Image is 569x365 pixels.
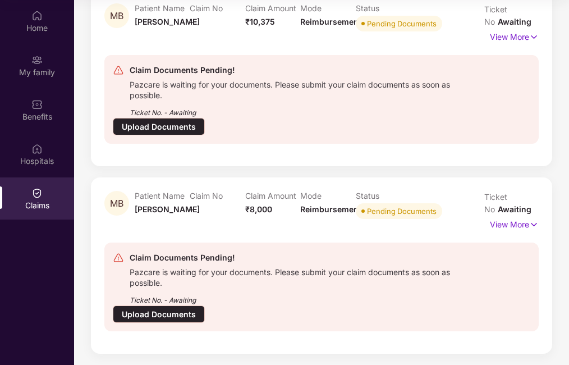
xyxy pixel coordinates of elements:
span: Awaiting [498,204,531,214]
span: [PERSON_NAME] [135,17,200,26]
div: Claim Documents Pending! [130,251,461,264]
span: Ticket No [484,4,507,26]
img: svg+xml;base64,PHN2ZyB4bWxucz0iaHR0cDovL3d3dy53My5vcmcvMjAwMC9zdmciIHdpZHRoPSIyNCIgaGVpZ2h0PSIyNC... [113,252,124,263]
p: Status [356,3,411,13]
span: Awaiting [498,17,531,26]
div: Upload Documents [113,305,205,323]
span: Reimbursement [300,17,361,26]
p: Claim Amount [245,3,301,13]
p: Claim Amount [245,191,301,200]
img: svg+xml;base64,PHN2ZyBpZD0iQmVuZWZpdHMiIHhtbG5zPSJodHRwOi8vd3d3LnczLm9yZy8yMDAwL3N2ZyIgd2lkdGg9Ij... [31,99,43,110]
span: - [190,204,194,214]
img: svg+xml;base64,PHN2ZyB4bWxucz0iaHR0cDovL3d3dy53My5vcmcvMjAwMC9zdmciIHdpZHRoPSIyNCIgaGVpZ2h0PSIyNC... [113,65,124,76]
span: MB [110,11,123,21]
p: Status [356,191,411,200]
span: Reimbursement [300,204,361,214]
p: Patient Name [135,3,190,13]
img: svg+xml;base64,PHN2ZyB4bWxucz0iaHR0cDovL3d3dy53My5vcmcvMjAwMC9zdmciIHdpZHRoPSIxNyIgaGVpZ2h0PSIxNy... [529,218,539,231]
span: - [190,17,194,26]
img: svg+xml;base64,PHN2ZyBpZD0iSG9zcGl0YWxzIiB4bWxucz0iaHR0cDovL3d3dy53My5vcmcvMjAwMC9zdmciIHdpZHRoPS... [31,143,43,154]
p: View More [490,216,539,231]
p: Patient Name [135,191,190,200]
span: Ticket No [484,192,507,214]
span: ₹10,375 [245,17,275,26]
p: Claim No [190,3,245,13]
p: Mode [300,191,356,200]
span: ₹8,000 [245,204,272,214]
div: Claim Documents Pending! [130,63,461,77]
img: svg+xml;base64,PHN2ZyB4bWxucz0iaHR0cDovL3d3dy53My5vcmcvMjAwMC9zdmciIHdpZHRoPSIxNyIgaGVpZ2h0PSIxNy... [529,31,539,43]
img: svg+xml;base64,PHN2ZyBpZD0iSG9tZSIgeG1sbnM9Imh0dHA6Ly93d3cudzMub3JnLzIwMDAvc3ZnIiB3aWR0aD0iMjAiIG... [31,10,43,21]
div: Pazcare is waiting for your documents. Please submit your claim documents as soon as possible. [130,77,461,101]
span: MB [110,199,123,208]
p: View More [490,28,539,43]
div: Ticket No. - Awaiting [130,288,461,305]
div: Ticket No. - Awaiting [130,101,461,118]
img: svg+xml;base64,PHN2ZyB3aWR0aD0iMjAiIGhlaWdodD0iMjAiIHZpZXdCb3g9IjAgMCAyMCAyMCIgZmlsbD0ibm9uZSIgeG... [31,54,43,66]
img: svg+xml;base64,PHN2ZyBpZD0iQ2xhaW0iIHhtbG5zPSJodHRwOi8vd3d3LnczLm9yZy8yMDAwL3N2ZyIgd2lkdGg9IjIwIi... [31,188,43,199]
p: Mode [300,3,356,13]
div: Pazcare is waiting for your documents. Please submit your claim documents as soon as possible. [130,264,461,288]
p: Claim No [190,191,245,200]
span: [PERSON_NAME] [135,204,200,214]
div: Pending Documents [367,18,437,29]
div: Pending Documents [367,206,437,217]
div: Upload Documents [113,118,205,135]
